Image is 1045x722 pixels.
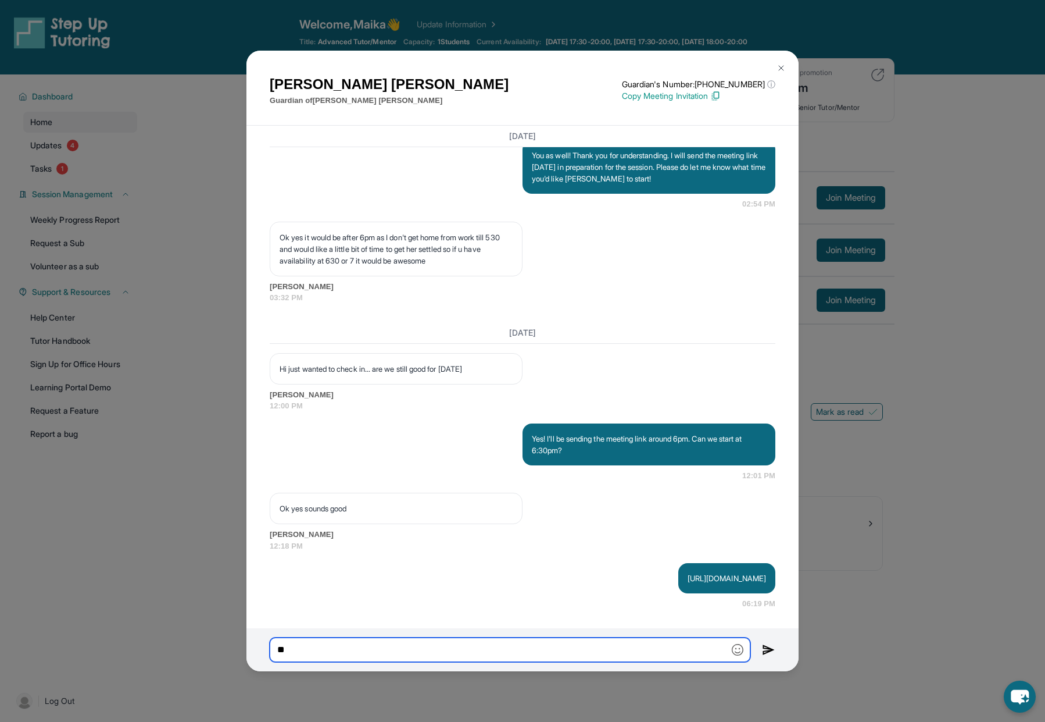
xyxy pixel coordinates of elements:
p: Copy Meeting Invitation [622,90,775,102]
span: 12:01 PM [742,470,775,482]
span: [PERSON_NAME] [270,529,775,540]
span: [PERSON_NAME] [270,389,775,401]
img: Copy Icon [710,91,721,101]
p: Guardian's Number: [PHONE_NUMBER] [622,79,775,90]
p: [URL][DOMAIN_NAME] [688,572,766,584]
h3: [DATE] [270,130,775,142]
button: chat-button [1004,681,1036,713]
p: Ok yes sounds good [280,503,513,514]
h1: [PERSON_NAME] [PERSON_NAME] [270,74,509,95]
img: Send icon [762,643,775,657]
p: Ok yes it would be after 6pm as I don't get home from work till 530 and would like a little bit o... [280,232,513,266]
span: ⓘ [767,79,775,90]
p: Guardian of [PERSON_NAME] [PERSON_NAME] [270,95,509,106]
span: 12:18 PM [270,540,775,552]
img: Emoji [732,644,743,656]
h3: [DATE] [270,327,775,339]
span: 02:54 PM [742,198,775,210]
img: Close Icon [776,63,786,73]
span: 03:32 PM [270,292,775,304]
p: Yes! I'll be sending the meeting link around 6pm. Can we start at 6:30pm? [532,433,766,456]
span: 06:19 PM [742,598,775,610]
span: 12:00 PM [270,400,775,412]
p: You as well! Thank you for understanding. I will send the meeting link [DATE] in preparation for ... [532,150,766,184]
p: Hi just wanted to check in... are we still good for [DATE] [280,363,513,375]
span: [PERSON_NAME] [270,281,775,293]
